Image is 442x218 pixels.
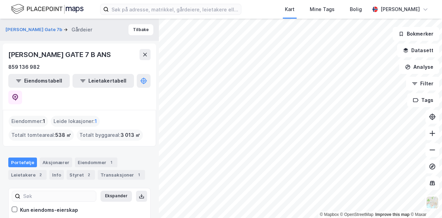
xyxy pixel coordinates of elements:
[11,3,84,15] img: logo.f888ab2527a4732fd821a326f86c7f29.svg
[55,131,71,139] span: 538 ㎡
[310,5,335,13] div: Mine Tags
[407,185,442,218] iframe: Chat Widget
[393,27,439,41] button: Bokmerker
[135,171,142,178] div: 1
[381,5,420,13] div: [PERSON_NAME]
[100,191,132,202] button: Ekspander
[6,26,64,33] button: [PERSON_NAME] Gate 7b
[8,170,47,180] div: Leietakere
[73,74,134,88] button: Leietakertabell
[8,74,70,88] button: Eiendomstabell
[9,116,48,127] div: Eiendommer :
[407,93,439,107] button: Tags
[109,4,241,15] input: Søk på adresse, matrikkel, gårdeiere, leietakere eller personer
[340,212,374,217] a: OpenStreetMap
[121,131,140,139] span: 3 013 ㎡
[77,130,143,141] div: Totalt byggareal :
[406,77,439,91] button: Filter
[75,158,117,167] div: Eiendommer
[350,5,362,13] div: Bolig
[285,5,295,13] div: Kart
[9,130,74,141] div: Totalt tomteareal :
[8,158,37,167] div: Portefølje
[397,44,439,57] button: Datasett
[37,171,44,178] div: 2
[49,170,64,180] div: Info
[375,212,410,217] a: Improve this map
[67,170,95,180] div: Styret
[108,159,115,166] div: 1
[71,26,92,34] div: Gårdeier
[98,170,145,180] div: Transaksjoner
[95,117,97,125] span: 1
[8,49,112,60] div: [PERSON_NAME] GATE 7 B ANS
[320,212,339,217] a: Mapbox
[399,60,439,74] button: Analyse
[128,24,153,35] button: Tilbake
[8,63,40,71] div: 859 136 982
[51,116,100,127] div: Leide lokasjoner :
[20,191,96,201] input: Søk
[40,158,72,167] div: Aksjonærer
[85,171,92,178] div: 2
[20,206,78,214] div: Kun eiendoms-eierskap
[43,117,45,125] span: 1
